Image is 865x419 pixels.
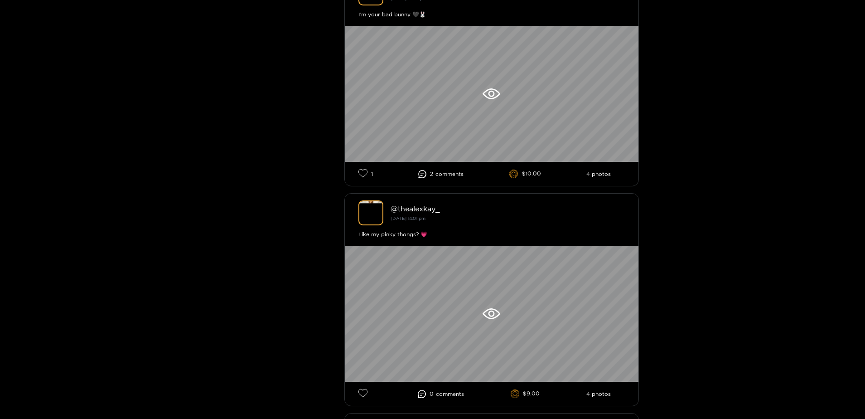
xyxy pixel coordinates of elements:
span: comment s [436,391,464,397]
div: Like my pinky thongs? 💗 [358,230,625,239]
img: thealexkay_ [358,200,383,225]
li: 4 photos [586,171,611,177]
small: [DATE] 14:01 pm [391,216,425,221]
li: 2 [418,170,464,178]
li: $10.00 [509,170,541,179]
div: @ thealexkay_ [391,205,625,213]
span: comment s [435,171,464,177]
div: I’m your bad bunny 🖤🐰 [358,10,625,19]
li: 1 [358,169,373,179]
li: 0 [418,390,464,398]
li: 4 photos [586,391,611,397]
li: $9.00 [511,390,540,399]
